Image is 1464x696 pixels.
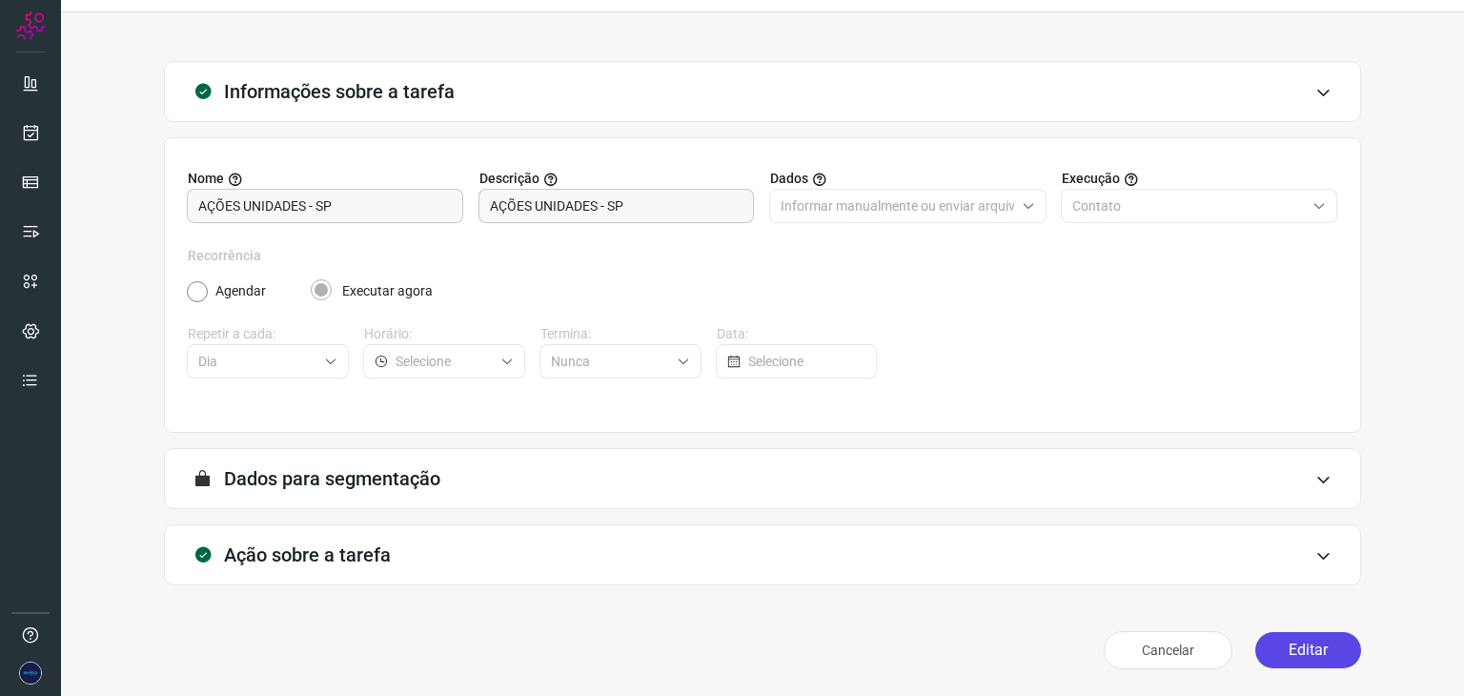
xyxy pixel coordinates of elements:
h3: Dados para segmentação [224,467,440,490]
input: Digite o nome para a sua tarefa. [198,190,452,222]
label: Repetir a cada: [188,324,349,344]
img: Logo [16,11,45,40]
input: Selecione o tipo de envio [1072,190,1306,222]
input: Selecione o tipo de envio [781,190,1014,222]
h3: Ação sobre a tarefa [224,543,391,566]
img: 22969f4982dabb06060fe5952c18b817.JPG [19,662,42,685]
input: Selecione [748,345,865,378]
input: Forneça uma breve descrição da sua tarefa. [490,190,743,222]
span: Nome [188,169,224,189]
button: Cancelar [1104,631,1232,669]
span: Execução [1062,169,1120,189]
label: Executar agora [342,281,433,301]
h3: Informações sobre a tarefa [224,80,455,103]
label: Data: [717,324,878,344]
input: Selecione [198,345,316,378]
input: Selecione [551,345,669,378]
button: Editar [1255,632,1361,668]
label: Termina: [540,324,701,344]
input: Selecione [396,345,493,378]
label: Horário: [364,324,525,344]
span: Descrição [479,169,539,189]
label: Agendar [215,281,266,301]
span: Dados [770,169,808,189]
label: Recorrência [188,246,1337,266]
